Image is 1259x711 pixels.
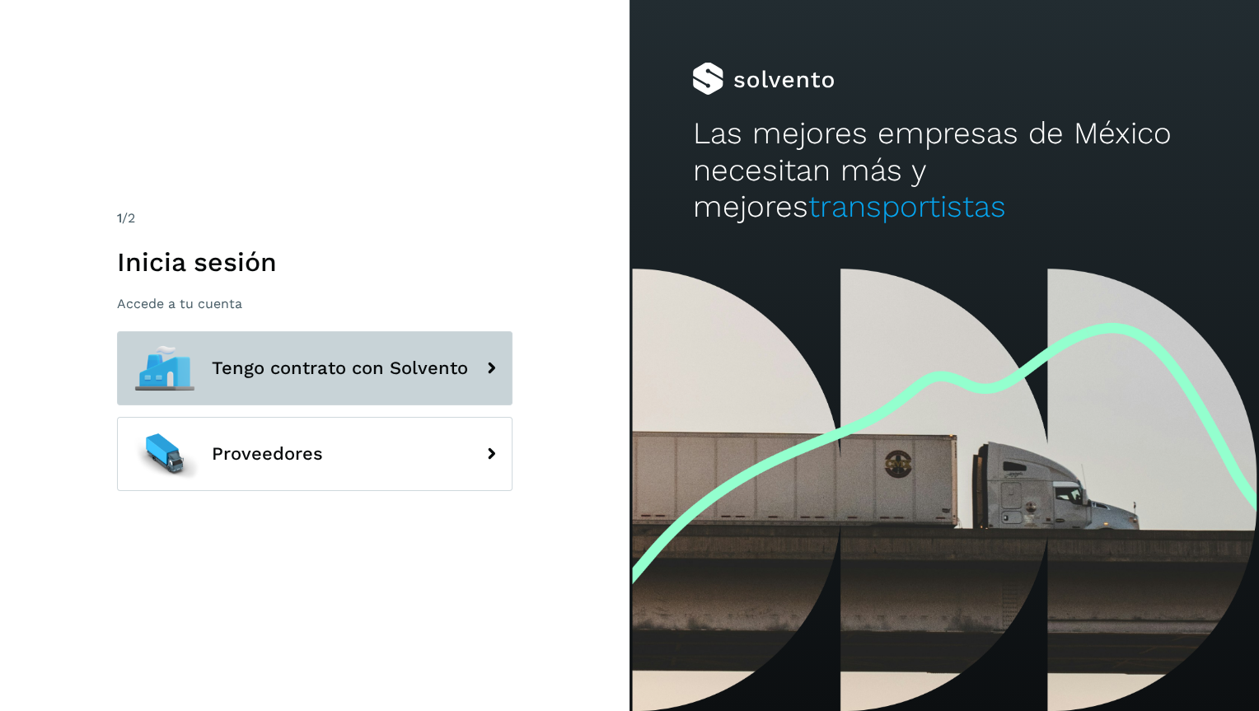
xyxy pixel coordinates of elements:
[117,210,122,226] span: 1
[117,417,512,491] button: Proveedores
[117,246,512,278] h1: Inicia sesión
[117,296,512,311] p: Accede a tu cuenta
[212,444,323,464] span: Proveedores
[692,115,1196,225] h2: Las mejores empresas de México necesitan más y mejores
[212,358,468,378] span: Tengo contrato con Solvento
[117,208,512,228] div: /2
[117,331,512,405] button: Tengo contrato con Solvento
[807,189,1005,224] span: transportistas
